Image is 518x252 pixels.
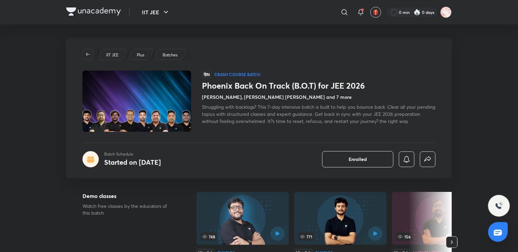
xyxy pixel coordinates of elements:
[349,156,367,163] span: Enrolled
[414,9,421,16] img: streak
[214,72,260,77] p: Crash course Batch
[440,6,452,18] img: Kritika Singh
[201,233,217,241] span: 748
[66,7,121,17] a: Company Logo
[105,52,120,58] a: IIT JEE
[298,233,314,241] span: 771
[202,104,435,124] span: Struggling with backlogs? This 7-day intensive batch is built to help you bounce back. Clear all ...
[82,203,175,216] p: Watch free classes by the educators of this batch
[202,71,211,78] span: हिN
[373,9,379,15] img: avatar
[136,52,146,58] a: Plus
[495,202,503,210] img: ttu
[162,52,179,58] a: Batches
[82,192,175,200] h5: Demo classes
[81,70,192,132] img: Thumbnail
[138,5,174,19] button: IIT JEE
[104,151,161,157] p: Batch Schedule
[66,7,121,16] img: Company Logo
[322,151,393,167] button: Enrolled
[202,81,436,91] h1: Phoenix Back On Track (B.O.T) for JEE 2026
[202,93,352,101] h4: [PERSON_NAME], [PERSON_NAME] [PERSON_NAME] and 7 more
[396,233,412,241] span: 156
[104,158,161,167] h4: Started on [DATE]
[106,52,118,58] p: IIT JEE
[163,52,178,58] p: Batches
[370,7,381,18] button: avatar
[137,52,144,58] p: Plus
